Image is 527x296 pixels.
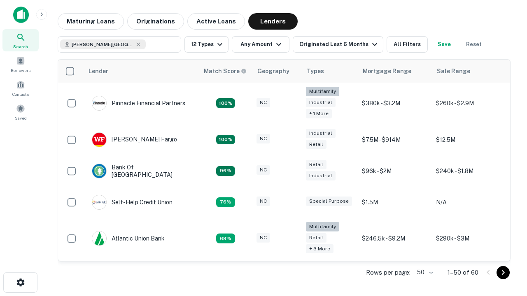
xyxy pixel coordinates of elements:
img: picture [92,164,106,178]
button: Any Amount [232,36,289,53]
th: Sale Range [432,60,506,83]
div: Matching Properties: 15, hasApolloMatch: undefined [216,135,235,145]
div: Capitalize uses an advanced AI algorithm to match your search with the best lender. The match sco... [204,67,247,76]
td: $12.5M [432,124,506,155]
button: Active Loans [187,13,245,30]
div: Industrial [306,171,336,180]
th: Mortgage Range [358,60,432,83]
div: Retail [306,140,326,149]
div: + 3 more [306,244,333,254]
td: $290k - $3M [432,218,506,259]
iframe: Chat Widget [486,204,527,243]
a: Saved [2,101,39,123]
div: NC [257,134,270,143]
td: $96k - $2M [358,155,432,187]
div: NC [257,197,270,206]
button: Originations [127,13,184,30]
button: Go to next page [497,266,510,279]
span: [PERSON_NAME][GEOGRAPHIC_DATA], [GEOGRAPHIC_DATA] [72,41,133,48]
div: Matching Properties: 10, hasApolloMatch: undefined [216,234,235,243]
img: picture [92,195,106,209]
div: Types [307,66,324,76]
div: Industrial [306,98,336,107]
div: Atlantic Union Bank [92,231,165,246]
th: Capitalize uses an advanced AI algorithm to match your search with the best lender. The match sco... [199,60,252,83]
div: Retail [306,233,326,243]
div: Sale Range [437,66,470,76]
th: Geography [252,60,302,83]
div: Bank Of [GEOGRAPHIC_DATA] [92,164,191,178]
a: Borrowers [2,53,39,75]
div: Lender [89,66,108,76]
th: Types [302,60,358,83]
div: NC [257,165,270,175]
span: Borrowers [11,67,30,74]
div: Industrial [306,129,336,138]
img: picture [92,96,106,110]
div: Matching Properties: 14, hasApolloMatch: undefined [216,166,235,176]
div: + 1 more [306,109,332,118]
button: Save your search to get updates of matches that match your search criteria. [431,36,457,53]
button: Originated Last 6 Months [293,36,383,53]
div: Geography [257,66,289,76]
div: NC [257,233,270,243]
div: [PERSON_NAME] Fargo [92,132,177,147]
div: Matching Properties: 11, hasApolloMatch: undefined [216,197,235,207]
div: Pinnacle Financial Partners [92,96,185,111]
button: Reset [461,36,487,53]
a: Search [2,29,39,51]
p: 1–50 of 60 [448,268,478,277]
button: Lenders [248,13,298,30]
span: Saved [15,115,27,121]
div: Self-help Credit Union [92,195,173,210]
div: Retail [306,160,326,169]
td: $380k - $3.2M [358,83,432,124]
button: 12 Types [184,36,229,53]
span: Contacts [12,91,29,97]
div: Mortgage Range [363,66,411,76]
div: 50 [414,266,434,278]
div: Special Purpose [306,197,352,206]
div: NC [257,98,270,107]
button: All Filters [387,36,428,53]
td: $246.5k - $9.2M [358,218,432,259]
h6: Match Score [204,67,245,76]
td: $7.5M - $914M [358,124,432,155]
img: capitalize-icon.png [13,7,29,23]
div: Multifamily [306,222,339,231]
td: $260k - $2.9M [432,83,506,124]
div: Matching Properties: 26, hasApolloMatch: undefined [216,98,235,108]
th: Lender [84,60,199,83]
td: $1.5M [358,187,432,218]
img: picture [92,133,106,147]
div: Originated Last 6 Months [299,39,380,49]
div: Multifamily [306,87,339,96]
button: Maturing Loans [58,13,124,30]
img: picture [92,231,106,245]
span: Search [13,43,28,50]
p: Rows per page: [366,268,410,277]
a: Contacts [2,77,39,99]
td: $240k - $1.8M [432,155,506,187]
td: N/A [432,187,506,218]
